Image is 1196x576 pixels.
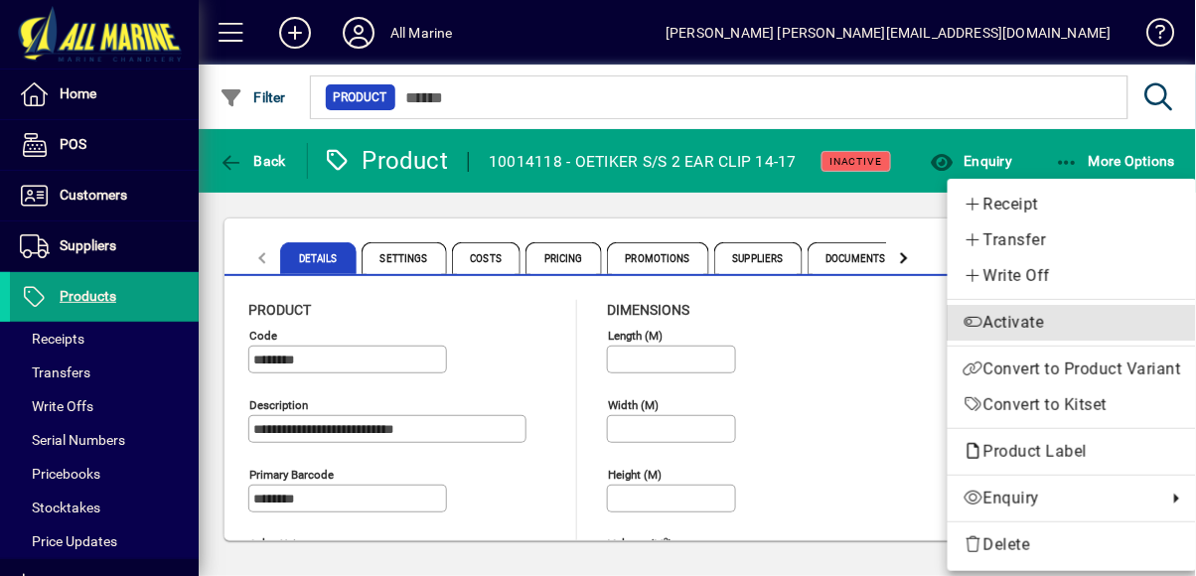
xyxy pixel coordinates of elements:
span: Enquiry [964,487,1157,510]
span: Write Off [964,264,1181,288]
span: Activate [964,311,1181,335]
span: Transfer [964,228,1181,252]
span: Convert to Product Variant [964,358,1181,381]
span: Receipt [964,193,1181,216]
span: Convert to Kitset [964,393,1181,417]
span: Product Label [964,442,1098,461]
span: Delete [964,533,1181,557]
